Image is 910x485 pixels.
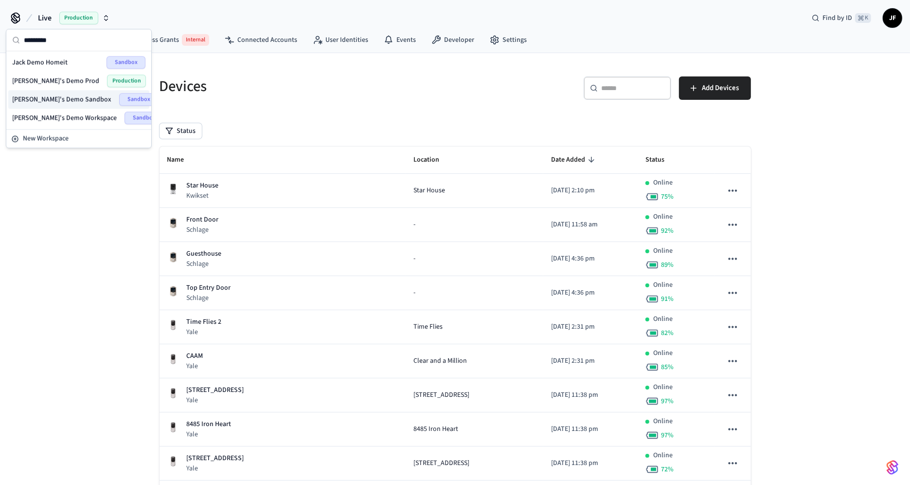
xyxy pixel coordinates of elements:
p: [DATE] 11:38 pm [551,458,630,468]
p: [STREET_ADDRESS] [187,385,244,395]
p: Online [653,416,673,427]
span: Location [413,152,452,168]
p: Time Flies 2 [187,317,222,327]
p: [DATE] 11:38 pm [551,390,630,400]
p: Yale [187,429,232,439]
span: Add Devices [702,82,739,94]
span: Time Flies [413,322,443,332]
span: Star House [413,186,445,196]
a: Developer [424,31,482,49]
span: 92 % [661,226,674,236]
span: 82 % [661,328,674,338]
p: Online [653,280,673,290]
span: 85 % [661,362,674,372]
button: Status [160,123,202,139]
p: [DATE] 4:36 pm [551,254,630,264]
div: Suggestions [6,51,151,129]
img: Yale Assure Touchscreen Wifi Smart Lock, Satin Nickel, Front [167,422,179,433]
span: - [413,220,415,230]
span: Name [167,152,197,168]
span: 8485 Iron Heart [413,424,458,434]
a: Connected Accounts [217,31,305,49]
span: [STREET_ADDRESS] [413,458,469,468]
span: Live [38,12,52,24]
span: Status [645,152,677,168]
span: 89 % [661,260,674,270]
p: Star House [187,181,219,191]
span: - [413,254,415,264]
span: 75 % [661,192,674,202]
span: Jack Demo Homeit [12,57,68,67]
img: Yale Assure Touchscreen Wifi Smart Lock, Satin Nickel, Front [167,354,179,365]
img: Yale Assure Touchscreen Wifi Smart Lock, Satin Nickel, Front [167,319,179,331]
p: Top Entry Door [187,283,231,293]
span: Internal [182,34,209,46]
p: Online [653,314,673,324]
p: [DATE] 11:38 pm [551,424,630,434]
span: - [413,288,415,298]
button: JF [883,8,902,28]
span: 72 % [661,465,674,474]
p: Yale [187,327,222,337]
img: Yale Assure Touchscreen Wifi Smart Lock, Satin Nickel, Front [167,456,179,467]
span: Date Added [551,152,598,168]
span: 91 % [661,294,674,304]
p: Online [653,212,673,222]
span: 97 % [661,430,674,440]
span: Sandbox [125,112,163,124]
span: Sandbox [107,56,145,69]
p: Online [653,178,673,188]
button: Add Devices [679,76,751,100]
p: [DATE] 4:36 pm [551,288,630,298]
p: Schlage [187,259,222,269]
p: Front Door [187,215,219,225]
a: Access GrantsInternal [119,30,217,50]
p: 8485 Iron Heart [187,419,232,429]
img: SeamLogoGradient.69752ec5.svg [887,460,898,475]
span: [PERSON_NAME]'s Demo Sandbox [12,94,111,104]
p: Kwikset [187,191,219,201]
p: [DATE] 2:31 pm [551,356,630,366]
p: [STREET_ADDRESS] [187,453,244,464]
p: Schlage [187,225,219,235]
span: ⌘ K [855,13,871,23]
a: User Identities [305,31,376,49]
h5: Devices [160,76,449,96]
span: New Workspace [23,133,69,144]
button: New Workspace [7,131,150,147]
span: Production [59,12,98,24]
p: Online [653,450,673,461]
div: Find by ID⌘ K [804,9,879,27]
p: Online [653,246,673,256]
p: Yale [187,464,244,473]
img: Kwikset Halo Touchscreen Wifi Enabled Smart Lock, Polished Chrome, Front [167,183,179,195]
span: Find by ID [822,13,852,23]
img: Schlage Sense Smart Deadbolt with Camelot Trim, Front [167,251,179,263]
span: Sandbox [119,93,158,106]
p: [DATE] 2:31 pm [551,322,630,332]
img: Schlage Sense Smart Deadbolt with Camelot Trim, Front [167,217,179,229]
a: Events [376,31,424,49]
span: [PERSON_NAME]'s Demo Prod [12,76,99,86]
span: JF [884,9,901,27]
span: 97 % [661,396,674,406]
a: Settings [482,31,535,49]
span: Clear and a Million [413,356,467,366]
p: Yale [187,361,203,371]
span: Production [107,75,146,87]
p: Online [653,348,673,358]
p: [DATE] 2:10 pm [551,186,630,196]
span: [PERSON_NAME]'s Demo Workspace [12,113,117,123]
span: [STREET_ADDRESS] [413,390,469,400]
img: Yale Assure Touchscreen Wifi Smart Lock, Satin Nickel, Front [167,388,179,399]
p: CAAM [187,351,203,361]
p: Guesthouse [187,249,222,259]
p: [DATE] 11:58 am [551,220,630,230]
p: Yale [187,395,244,405]
p: Schlage [187,293,231,303]
p: Online [653,382,673,392]
img: Schlage Sense Smart Deadbolt with Camelot Trim, Front [167,285,179,297]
